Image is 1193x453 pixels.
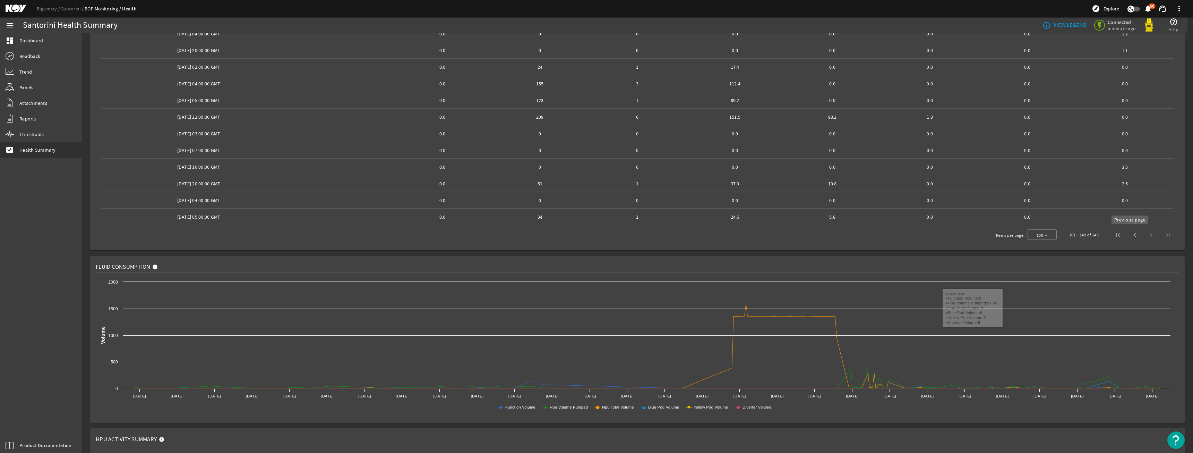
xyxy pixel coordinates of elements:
div: 89.2 [689,97,781,104]
div: 0.0 [981,97,1073,104]
div: 0.0 [884,147,976,154]
span: Product Documentation [19,442,71,449]
mat-icon: support_agent [1158,5,1167,13]
div: 0 [494,30,586,37]
div: [DATE] 03:00:00 GMT [104,130,293,137]
text: [DATE] [996,394,1009,398]
div: Santorini Health Summary [23,22,118,29]
div: 0.0 [981,197,1073,204]
div: 3.5 [1079,163,1171,170]
div: 34 [494,213,586,220]
div: 5.8 [787,213,878,220]
text: Blue Pod Volume [648,405,679,409]
text: [DATE] [771,394,784,398]
div: 0.0 [884,97,976,104]
div: 0.0 [396,64,488,70]
text: [DATE] [846,394,859,398]
text: [DATE] [471,394,484,398]
div: 0 [591,163,683,170]
text: [DATE] [133,394,146,398]
div: [DATE] 05:00:00 GMT [104,97,293,104]
span: Health Summary [19,146,56,153]
span: HPU Activity Summary [96,436,157,443]
div: 0.0 [1079,213,1171,220]
div: [DATE] 04:00:00 GMT [104,197,293,204]
div: 24 [494,64,586,70]
div: 151.5 [689,114,781,120]
div: 0.0 [396,213,488,220]
div: 0.0 [787,147,878,154]
div: 0.0 [884,64,976,70]
div: 1.2 [1079,30,1171,37]
div: 1.3 [884,114,976,120]
mat-icon: notifications [1144,5,1152,13]
div: 155 [494,80,586,87]
div: 1.1 [1079,47,1171,54]
text: [DATE] [733,394,746,398]
text: [DATE] [508,394,521,398]
div: 0.0 [1079,97,1171,104]
span: Dashboard [19,37,43,44]
div: 0.0 [981,130,1073,137]
div: 0.0 [689,47,781,54]
span: Thresholds [19,131,44,138]
span: Connected [1108,19,1137,25]
div: 0.0 [981,163,1073,170]
div: 0.0 [1079,114,1171,120]
div: 0.0 [884,30,976,37]
div: 2.5 [1079,180,1171,187]
div: 0.0 [787,30,878,37]
text: Function Volume [505,405,535,409]
div: 0.0 [396,180,488,187]
div: 1 [591,213,683,220]
div: 0 [591,47,683,54]
div: 0.0 [981,80,1073,87]
div: 1 [591,64,683,70]
div: 0.0 [787,47,878,54]
div: 0.0 [981,30,1073,37]
div: 0 [591,147,683,154]
div: [DATE] 04:00:00 GMT [104,30,293,37]
div: 0.0 [787,197,878,204]
mat-icon: info_outline [1042,21,1048,30]
mat-icon: monitor_heart [6,146,14,154]
text: [DATE] [883,394,896,398]
text: [DATE] [696,394,709,398]
div: 0.0 [981,213,1073,220]
text: 1000 [108,333,118,338]
span: Explore [1104,5,1119,12]
text: 1500 [108,307,118,311]
div: 0.0 [1079,197,1171,204]
button: Open Resource Center [1167,431,1185,449]
text: 2000 [108,280,118,285]
div: 17.4 [689,64,781,70]
div: 0 [494,197,586,204]
div: 0.0 [1079,130,1171,137]
div: 0.0 [981,180,1073,187]
text: Volume [100,326,106,344]
button: Explore [1089,3,1122,14]
div: [DATE] 10:00:00 GMT [104,163,293,170]
text: [DATE] [321,394,334,398]
div: 0.0 [787,130,878,137]
text: [DATE] [808,394,821,398]
div: [DATE] 05:00:00 GMT [104,213,293,220]
div: 24.6 [689,213,781,220]
div: 1 [591,180,683,187]
div: 0 [494,47,586,54]
div: 0.0 [1079,64,1171,70]
div: 0.0 [396,30,488,37]
text: [DATE] [283,394,296,398]
div: 0.0 [396,163,488,170]
text: [DATE] [658,394,671,398]
div: 0 [494,147,586,154]
div: 0.0 [787,80,878,87]
text: [DATE] [171,394,183,398]
div: 0.0 [787,97,878,104]
button: Previous page [1126,227,1143,243]
div: 3 [591,80,683,87]
span: Help [1168,26,1178,33]
text: [DATE] [921,394,934,398]
div: 0.0 [787,163,878,170]
div: 0.0 [884,213,976,220]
